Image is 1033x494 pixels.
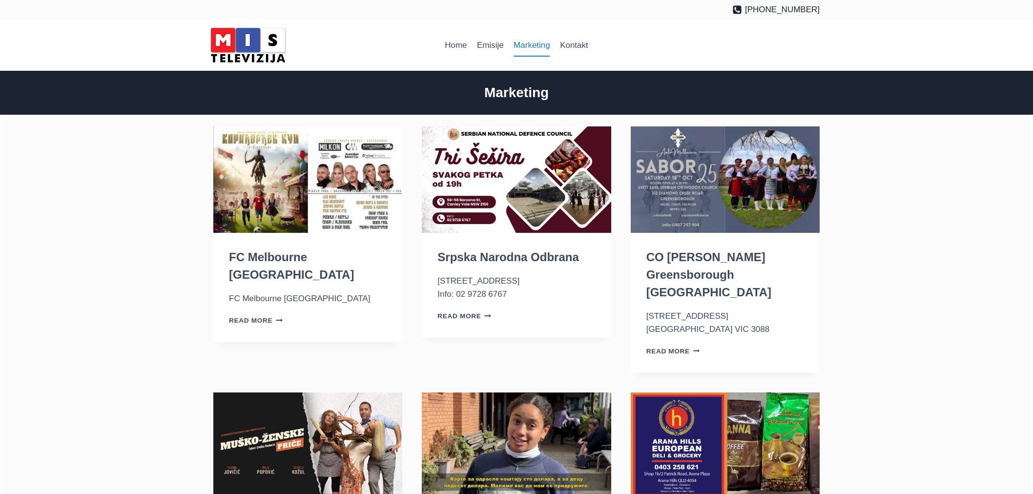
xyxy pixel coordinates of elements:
[229,250,354,281] a: FC Melbourne [GEOGRAPHIC_DATA]
[437,250,578,264] a: Srpska Narodna Odbrana
[437,312,491,320] a: Read More
[646,309,804,336] p: [STREET_ADDRESS] [GEOGRAPHIC_DATA] VIC 3088
[213,126,402,233] img: FC Melbourne Srbija
[631,126,820,233] img: CO Sv Sava Greensborough VIC
[732,3,820,16] a: [PHONE_NUMBER]
[555,34,593,57] a: Kontakt
[207,24,289,66] img: MIS Television
[646,250,771,299] a: CO [PERSON_NAME] Greensborough [GEOGRAPHIC_DATA]
[422,126,611,233] img: Srpska Narodna Odbrana
[440,34,472,57] a: Home
[440,34,593,57] nav: Primary
[213,82,820,103] h2: Marketing
[229,292,387,305] p: FC Melbourne [GEOGRAPHIC_DATA]
[229,317,283,324] a: Read More
[646,348,700,355] a: Read More
[437,274,595,301] p: [STREET_ADDRESS] Info: 02 9728 6767
[472,34,509,57] a: Emisije
[509,34,555,57] a: Marketing
[745,3,820,16] span: [PHONE_NUMBER]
